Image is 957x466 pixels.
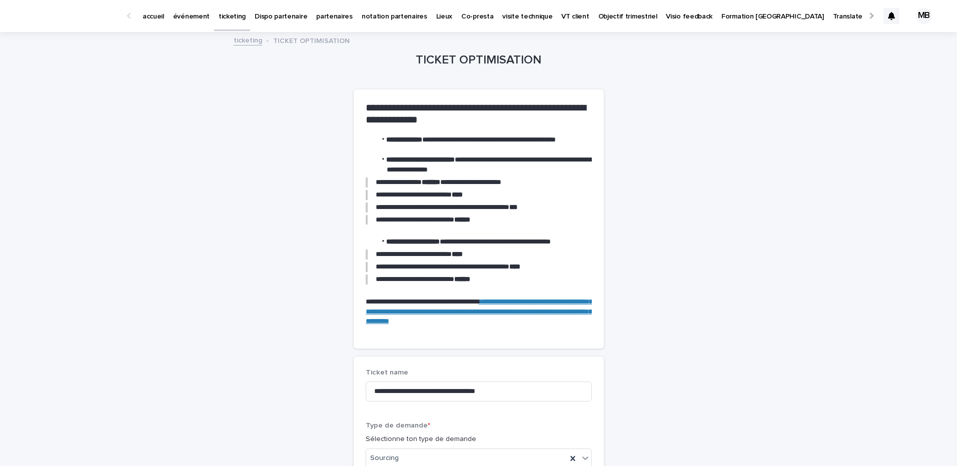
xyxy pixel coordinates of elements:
a: ticketing [234,34,262,45]
img: Ls34BcGeRexTGTNfXpUC [20,6,117,26]
span: Sourcing [370,453,399,463]
div: MB [916,8,932,24]
span: Type de demande [366,422,430,429]
span: Ticket name [366,369,408,376]
p: Sélectionne ton type de demande [366,434,592,444]
h1: TICKET OPTIMISATION [354,53,604,67]
p: TICKET OPTIMISATION [273,34,350,45]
